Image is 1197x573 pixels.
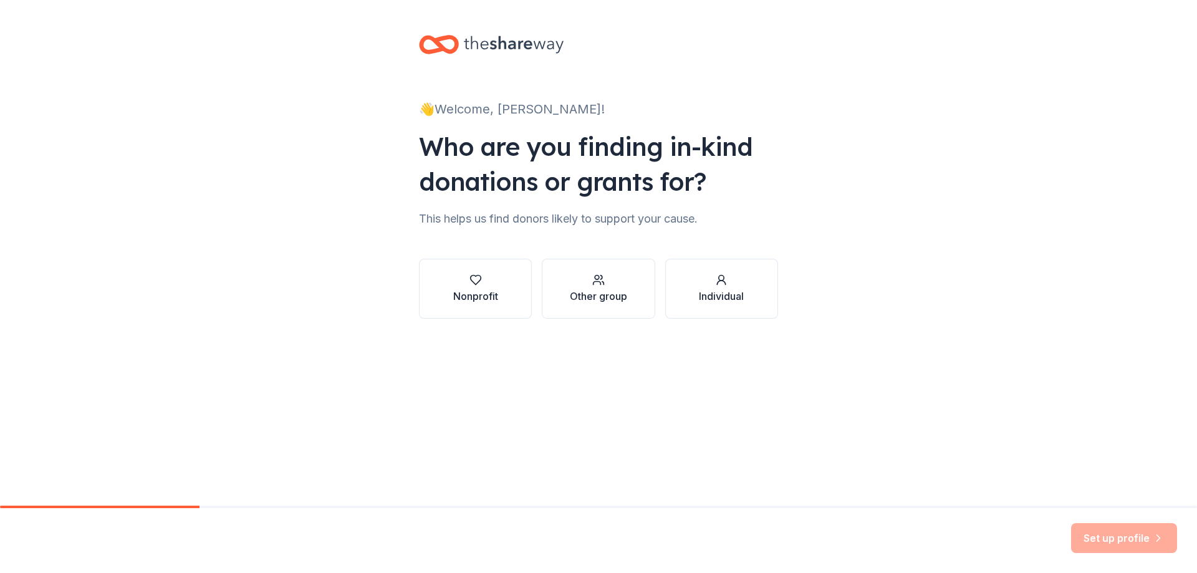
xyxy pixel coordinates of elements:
button: Other group [542,259,655,319]
div: Who are you finding in-kind donations or grants for? [419,129,778,199]
button: Individual [665,259,778,319]
button: Nonprofit [419,259,532,319]
div: Nonprofit [453,289,498,304]
div: This helps us find donors likely to support your cause. [419,209,778,229]
div: Individual [699,289,744,304]
div: 👋 Welcome, [PERSON_NAME]! [419,99,778,119]
div: Other group [570,289,627,304]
